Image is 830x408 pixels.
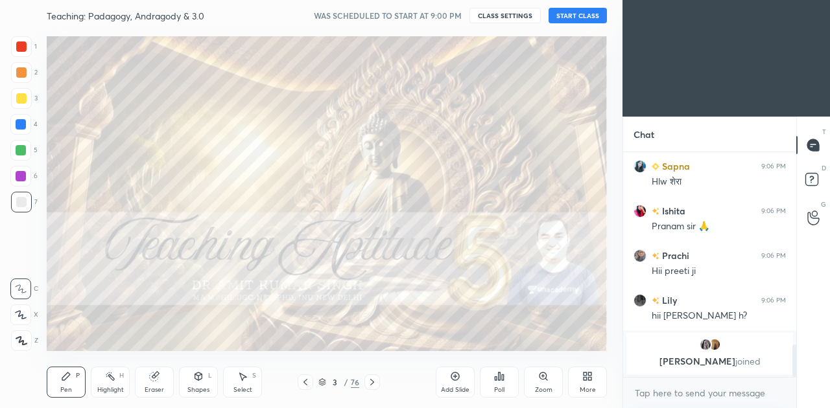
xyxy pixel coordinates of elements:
div: 9:06 PM [761,252,786,260]
div: 9:06 PM [761,207,786,215]
p: Chat [623,117,665,152]
div: Highlight [97,387,124,393]
div: 5 [10,140,38,161]
img: 4e6145f5b6a742668c3fb648b6b54f25.jpg [634,205,646,218]
img: 5a81de2b51e74813b7a9cf546a125217.jpg [708,338,721,351]
div: 3 [11,88,38,109]
img: no-rating-badge.077c3623.svg [652,297,659,304]
h5: WAS SCHEDULED TO START AT 9:00 PM [314,10,462,21]
div: 3 [329,378,342,386]
p: G [821,199,826,209]
div: Hii preeti ji [652,265,786,278]
button: START CLASS [549,8,607,23]
div: Zoom [535,387,552,393]
div: 4 [10,114,38,135]
div: H [119,372,124,379]
div: 76 [351,376,359,388]
div: X [10,304,38,325]
div: Shapes [187,387,209,393]
p: [PERSON_NAME] [634,356,785,367]
div: 9:06 PM [761,297,786,304]
div: More [580,387,596,393]
img: no-rating-badge.077c3623.svg [652,253,659,260]
button: CLASS SETTINGS [469,8,541,23]
div: hii [PERSON_NAME] h? [652,310,786,323]
p: T [822,127,826,137]
div: Z [11,330,38,351]
div: Select [233,387,252,393]
div: Add Slide [441,387,469,393]
img: 7c6d27bdfed943b6b6451151b2a054ee.jpg [634,160,646,173]
img: e8b9bc3063b34e24adc752f62feb1765.jpg [634,249,646,262]
h4: Teaching: Padagogy, Andragody & 3.0 [47,10,204,22]
h6: Sapna [659,159,690,173]
div: 2 [11,62,38,83]
div: 6 [10,166,38,187]
div: Pranam sir 🙏 [652,220,786,233]
div: L [208,372,212,379]
div: / [344,378,348,386]
div: P [76,372,80,379]
div: 7 [11,192,38,212]
img: Learner_Badge_beginner_1_8b307cf2a0.svg [652,163,659,170]
div: grid [623,152,796,377]
p: D [822,163,826,173]
h6: Prachi [659,249,689,262]
div: Hlw शेरा [652,176,786,188]
img: 056a5662aad4414f9b861611035c31c1.jpg [634,294,646,307]
div: Eraser [145,387,164,393]
span: joined [735,355,761,367]
h6: Lily [659,293,677,307]
h6: Ishita [659,204,685,218]
img: bf454440aae84d42884882d0ec950e03.jpg [699,338,712,351]
div: C [10,278,38,299]
div: Poll [494,387,504,393]
div: 9:06 PM [761,163,786,170]
div: Pen [60,387,72,393]
img: no-rating-badge.077c3623.svg [652,208,659,215]
div: 1 [11,36,37,57]
div: S [252,372,256,379]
